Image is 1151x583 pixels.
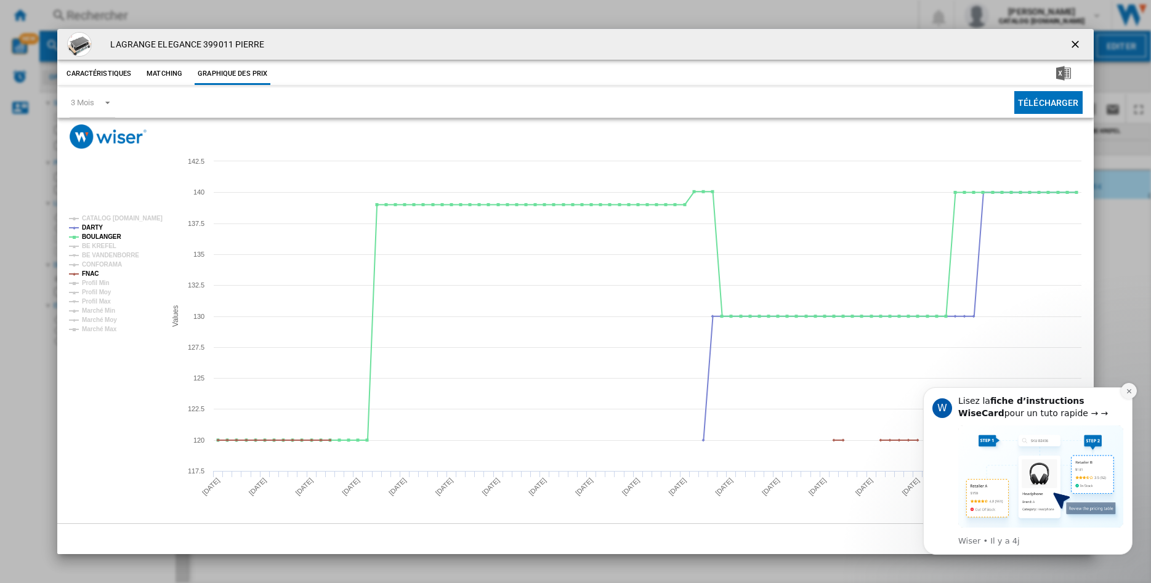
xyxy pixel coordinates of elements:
[1014,91,1083,114] button: Télécharger
[82,215,163,222] tspan: CATALOG [DOMAIN_NAME]
[82,243,116,249] tspan: BE KREFEL
[82,326,117,332] tspan: Marché Max
[82,279,110,286] tspan: Profil Min
[761,476,781,497] tspan: [DATE]
[481,476,501,497] tspan: [DATE]
[82,298,111,305] tspan: Profil Max
[188,344,204,351] tspan: 127.5
[714,476,734,497] tspan: [DATE]
[137,63,192,85] button: Matching
[248,476,268,497] tspan: [DATE]
[1036,63,1091,85] button: Télécharger au format Excel
[171,305,180,327] tspan: Values
[82,224,103,231] tspan: DARTY
[195,63,270,85] button: Graphique des prix
[70,124,147,148] img: logo_wiser_300x94.png
[71,98,94,107] div: 3 Mois
[1056,66,1071,81] img: excel-24x24.png
[193,251,204,258] tspan: 135
[57,29,1093,553] md-dialog: Product popup
[188,467,204,475] tspan: 117.5
[104,39,264,51] h4: LAGRANGE ELEGANCE 399011 PIERRE
[193,374,204,382] tspan: 125
[574,476,594,497] tspan: [DATE]
[188,281,204,289] tspan: 132.5
[82,233,121,240] tspan: BOULANGER
[341,476,361,497] tspan: [DATE]
[82,289,111,296] tspan: Profil Moy
[854,476,874,497] tspan: [DATE]
[668,476,688,497] tspan: [DATE]
[807,476,828,497] tspan: [DATE]
[82,261,122,268] tspan: CONFORAMA
[82,316,117,323] tspan: Marché Moy
[63,63,134,85] button: Caractéristiques
[188,158,204,165] tspan: 142.5
[294,476,315,497] tspan: [DATE]
[188,405,204,412] tspan: 122.5
[82,270,99,277] tspan: FNAC
[82,252,139,259] tspan: BE VANDENBORRE
[527,476,547,497] tspan: [DATE]
[1069,38,1084,53] ng-md-icon: getI18NText('BUTTONS.CLOSE_DIALOG')
[188,220,204,227] tspan: 137.5
[82,307,115,314] tspan: Marché Min
[434,476,454,497] tspan: [DATE]
[193,188,204,196] tspan: 140
[387,476,408,497] tspan: [DATE]
[201,476,221,497] tspan: [DATE]
[1064,32,1089,57] button: getI18NText('BUTTONS.CLOSE_DIALOG')
[193,436,204,444] tspan: 120
[621,476,641,497] tspan: [DATE]
[193,313,204,320] tspan: 130
[67,32,92,57] img: 3196203990112_h_f_l_0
